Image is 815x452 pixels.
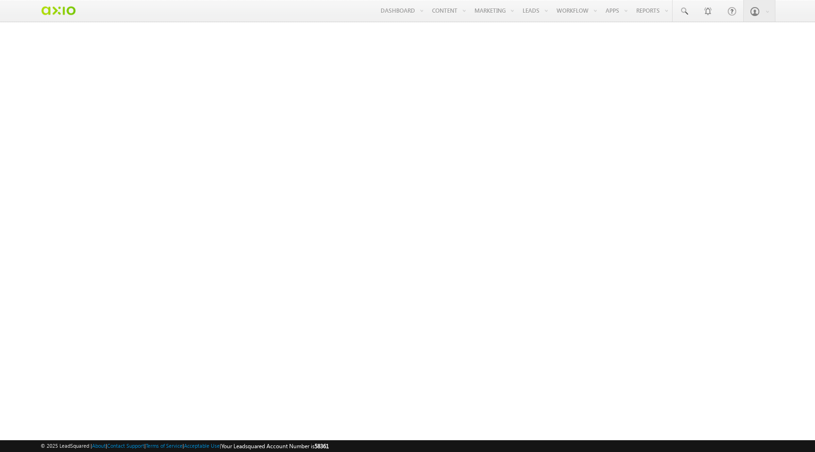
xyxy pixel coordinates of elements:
a: Acceptable Use [184,443,220,449]
a: Terms of Service [146,443,183,449]
span: Your Leadsquared Account Number is [221,443,329,450]
span: © 2025 LeadSquared | | | | | [41,442,329,451]
a: Contact Support [107,443,144,449]
img: Custom Logo [41,2,76,19]
span: 58361 [315,443,329,450]
a: About [92,443,106,449]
